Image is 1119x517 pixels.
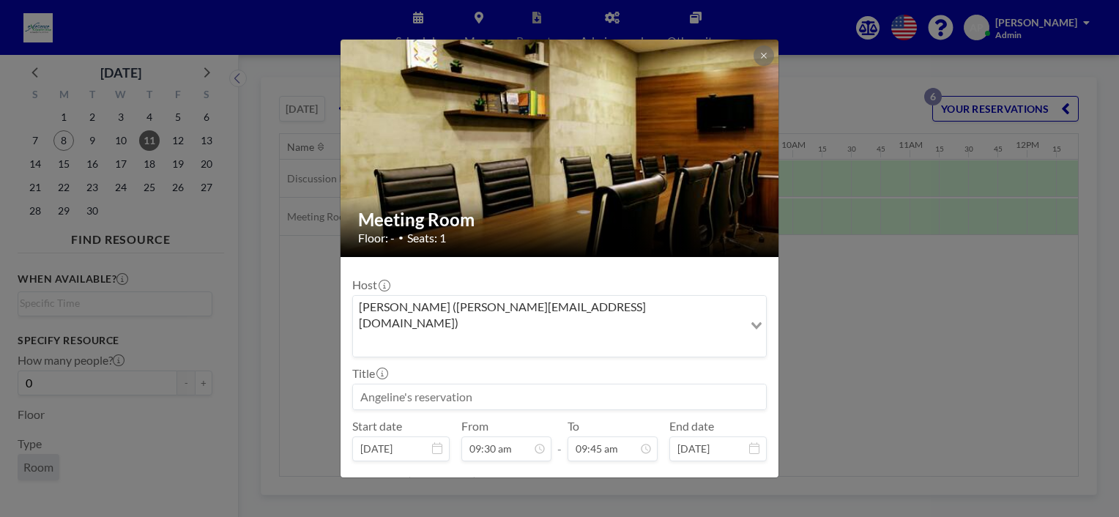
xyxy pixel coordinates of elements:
label: Start date [352,419,402,434]
span: Floor: - [358,231,395,245]
label: End date [669,419,714,434]
span: - [557,424,562,456]
span: • [398,232,404,243]
label: To [568,419,579,434]
input: Angeline's reservation [353,384,766,409]
span: [PERSON_NAME] ([PERSON_NAME][EMAIL_ADDRESS][DOMAIN_NAME]) [356,299,740,332]
label: From [461,419,488,434]
div: Search for option [353,296,766,357]
h2: Meeting Room [358,209,762,231]
img: 537.jpg [341,1,780,294]
span: Seats: 1 [407,231,446,245]
label: Host [352,278,389,292]
input: Search for option [354,335,742,354]
label: Title [352,366,387,381]
label: Repeat (until [DATE]) [369,475,477,489]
